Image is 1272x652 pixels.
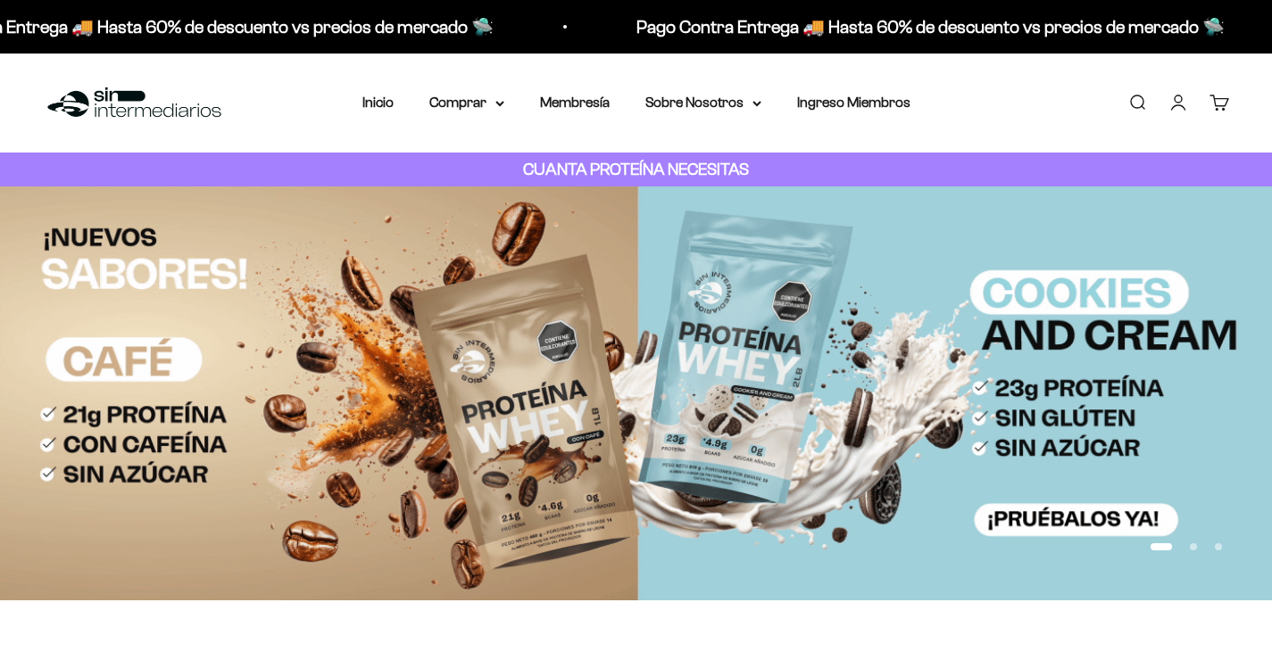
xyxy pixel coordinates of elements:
a: Ingreso Miembros [797,95,910,110]
a: Membresía [540,95,610,110]
strong: CUANTA PROTEÍNA NECESITAS [523,160,749,178]
a: Inicio [362,95,394,110]
summary: Comprar [429,91,504,114]
p: Pago Contra Entrega 🚚 Hasta 60% de descuento vs precios de mercado 🛸 [628,12,1216,41]
summary: Sobre Nosotros [645,91,761,114]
